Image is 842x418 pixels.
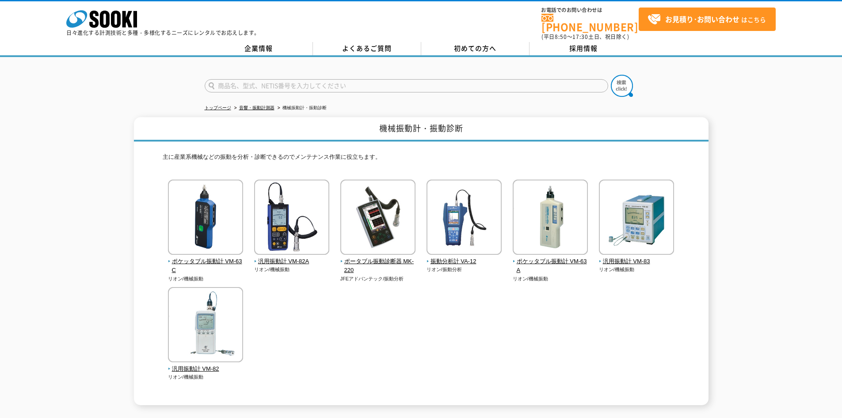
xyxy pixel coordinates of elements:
h1: 機械振動計・振動診断 [134,117,709,142]
input: 商品名、型式、NETIS番号を入力してください [205,79,608,92]
img: ポケッタブル振動計 VM-63C [168,180,243,257]
span: 8:50 [555,33,567,41]
a: ポケッタブル振動計 VM-63C [168,249,244,275]
p: リオン/機械振動 [168,373,244,381]
p: リオン/機械振動 [168,275,244,283]
a: 振動分析計 VA-12 [427,249,502,266]
span: 振動分析計 VA-12 [427,257,502,266]
span: ポケッタブル振動計 VM-63C [168,257,244,276]
span: ポータブル振動診断器 MK-220 [340,257,416,276]
span: 17:30 [572,33,588,41]
a: 初めての方へ [421,42,530,55]
p: リオン/機械振動 [513,275,588,283]
a: お見積り･お問い合わせはこちら [639,8,776,31]
a: ポータブル振動診断器 MK-220 [340,249,416,275]
span: はこちら [648,13,766,26]
a: 汎用振動計 VM-82A [254,249,330,266]
a: よくあるご質問 [313,42,421,55]
a: [PHONE_NUMBER] [541,14,639,32]
p: リオン/振動分析 [427,266,502,273]
p: リオン/機械振動 [599,266,674,273]
span: ポケッタブル振動計 VM-63A [513,257,588,276]
a: 企業情報 [205,42,313,55]
a: 音響・振動計測器 [239,105,274,110]
a: 汎用振動計 VM-82 [168,356,244,374]
a: 採用情報 [530,42,638,55]
p: JFEアドバンテック/振動分析 [340,275,416,283]
a: ポケッタブル振動計 VM-63A [513,249,588,275]
span: 初めての方へ [454,43,496,53]
span: お電話でのお問い合わせは [541,8,639,13]
p: 主に産業系機械などの振動を分析・診断できるのでメンテナンス作業に役立ちます。 [163,153,680,166]
img: btn_search.png [611,75,633,97]
span: 汎用振動計 VM-82A [254,257,330,266]
a: トップページ [205,105,231,110]
span: 汎用振動計 VM-82 [168,364,244,374]
span: (平日 ～ 土日、祝日除く) [541,33,629,41]
p: 日々進化する計測技術と多種・多様化するニーズにレンタルでお応えします。 [66,30,260,35]
strong: お見積り･お問い合わせ [665,14,739,24]
img: 振動分析計 VA-12 [427,180,502,257]
img: ポータブル振動診断器 MK-220 [340,180,415,257]
span: 汎用振動計 VM-83 [599,257,674,266]
img: ポケッタブル振動計 VM-63A [513,180,588,257]
a: 汎用振動計 VM-83 [599,249,674,266]
li: 機械振動計・振動診断 [276,104,327,113]
img: 汎用振動計 VM-82A [254,180,329,257]
p: リオン/機械振動 [254,266,330,273]
img: 汎用振動計 VM-83 [599,180,674,257]
img: 汎用振動計 VM-82 [168,287,243,364]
